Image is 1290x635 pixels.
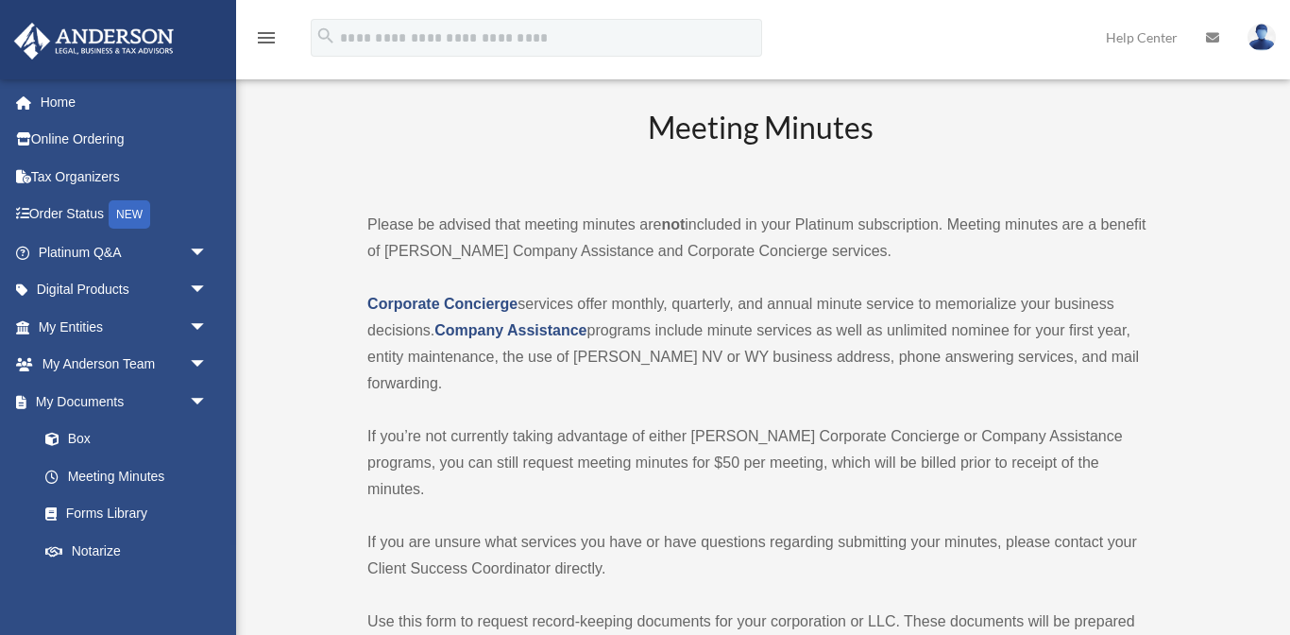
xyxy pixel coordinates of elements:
i: search [315,26,336,46]
a: Box [26,420,236,458]
a: Digital Productsarrow_drop_down [13,271,236,309]
a: My Anderson Teamarrow_drop_down [13,346,236,384]
a: Forms Library [26,495,236,533]
a: Corporate Concierge [367,296,518,312]
p: If you’re not currently taking advantage of either [PERSON_NAME] Corporate Concierge or Company A... [367,423,1154,503]
span: arrow_drop_down [189,383,227,421]
a: Home [13,83,236,121]
a: Online Learningarrow_drop_down [13,570,236,608]
a: My Documentsarrow_drop_down [13,383,236,420]
span: arrow_drop_down [189,346,227,385]
a: Company Assistance [434,322,586,338]
span: arrow_drop_down [189,271,227,310]
p: services offer monthly, quarterly, and annual minute service to memorialize your business decisio... [367,291,1154,397]
span: arrow_drop_down [189,570,227,609]
span: arrow_drop_down [189,233,227,272]
a: Tax Organizers [13,158,236,196]
a: Online Ordering [13,121,236,159]
a: Platinum Q&Aarrow_drop_down [13,233,236,271]
a: Meeting Minutes [26,457,227,495]
p: Please be advised that meeting minutes are included in your Platinum subscription. Meeting minute... [367,212,1154,265]
a: Notarize [26,532,236,570]
span: arrow_drop_down [189,308,227,347]
a: menu [255,33,278,49]
h2: Meeting Minutes [367,107,1154,185]
i: menu [255,26,278,49]
strong: not [661,216,685,232]
div: NEW [109,200,150,229]
img: Anderson Advisors Platinum Portal [8,23,179,60]
img: User Pic [1248,24,1276,51]
a: My Entitiesarrow_drop_down [13,308,236,346]
a: Order StatusNEW [13,196,236,234]
p: If you are unsure what services you have or have questions regarding submitting your minutes, ple... [367,529,1154,582]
